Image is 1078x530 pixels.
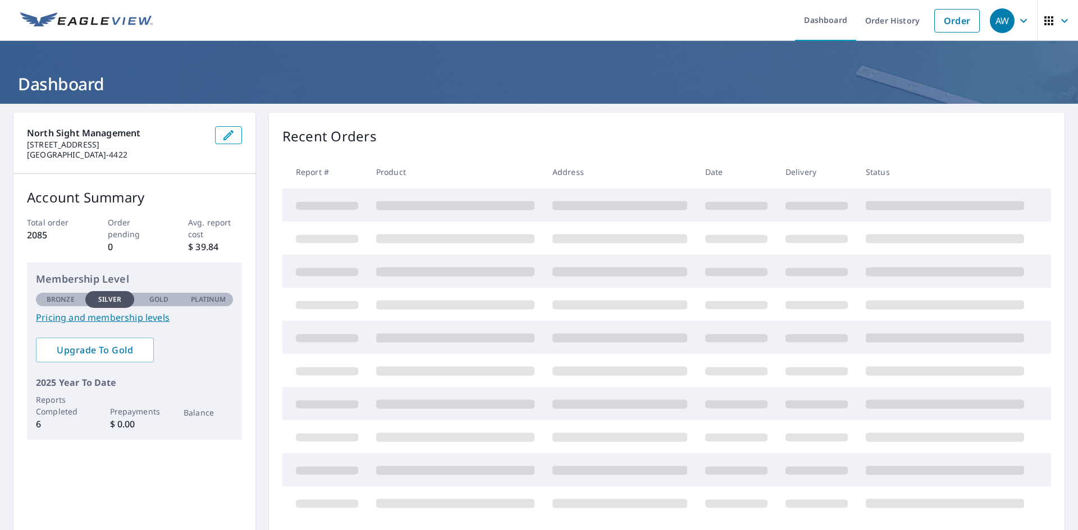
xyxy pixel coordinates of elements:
[934,9,980,33] a: Order
[27,126,206,140] p: North Sight Management
[27,228,81,242] p: 2085
[110,405,159,417] p: Prepayments
[188,216,242,240] p: Avg. report cost
[696,155,776,188] th: Date
[27,150,206,160] p: [GEOGRAPHIC_DATA]-4422
[543,155,696,188] th: Address
[36,338,154,362] a: Upgrade To Gold
[191,294,226,305] p: Platinum
[36,394,85,417] p: Reports Completed
[776,155,857,188] th: Delivery
[282,155,367,188] th: Report #
[188,240,242,254] p: $ 39.84
[36,271,233,287] p: Membership Level
[108,216,162,240] p: Order pending
[149,294,168,305] p: Gold
[857,155,1033,188] th: Status
[108,240,162,254] p: 0
[990,8,1015,33] div: AW
[98,294,122,305] p: Silver
[27,216,81,228] p: Total order
[47,294,75,305] p: Bronze
[13,72,1065,95] h1: Dashboard
[36,376,233,389] p: 2025 Year To Date
[27,187,242,208] p: Account Summary
[45,344,145,356] span: Upgrade To Gold
[36,417,85,431] p: 6
[20,12,153,29] img: EV Logo
[282,126,377,146] p: Recent Orders
[27,140,206,150] p: [STREET_ADDRESS]
[110,417,159,431] p: $ 0.00
[184,407,233,418] p: Balance
[36,311,233,324] a: Pricing and membership levels
[367,155,543,188] th: Product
